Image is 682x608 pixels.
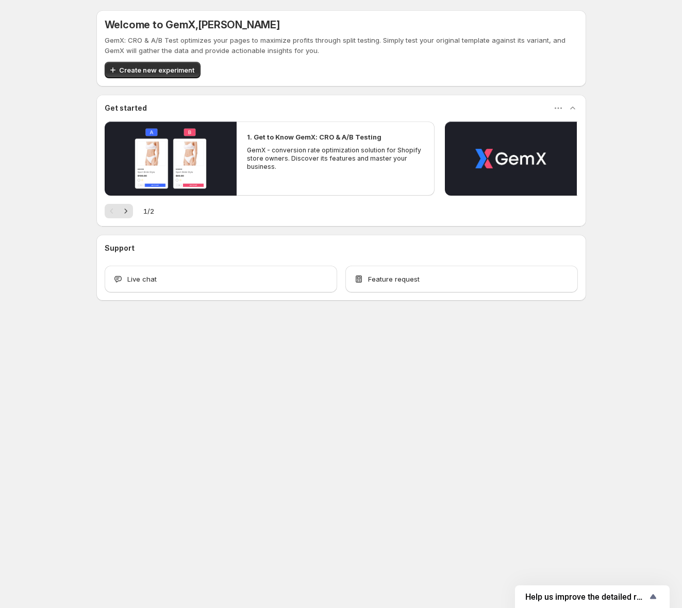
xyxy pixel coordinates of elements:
[525,592,647,602] span: Help us improve the detailed report for A/B campaigns
[105,62,201,78] button: Create new experiment
[119,204,133,218] button: Next
[247,132,381,142] h2: 1. Get to Know GemX: CRO & A/B Testing
[368,274,420,284] span: Feature request
[105,243,135,253] h3: Support
[105,121,237,196] button: Play video
[105,35,578,56] p: GemX: CRO & A/B Test optimizes your pages to maximize profits through split testing. Simply test ...
[247,146,424,171] p: GemX - conversion rate optimization solution for Shopify store owners. Discover its features and ...
[195,19,280,31] span: , [PERSON_NAME]
[525,590,659,603] button: Show survey - Help us improve the detailed report for A/B campaigns
[143,206,154,216] span: 1 / 2
[445,121,577,196] button: Play video
[127,274,157,284] span: Live chat
[105,204,133,218] nav: Pagination
[105,103,147,113] h3: Get started
[105,19,280,31] h5: Welcome to GemX
[119,65,194,75] span: Create new experiment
